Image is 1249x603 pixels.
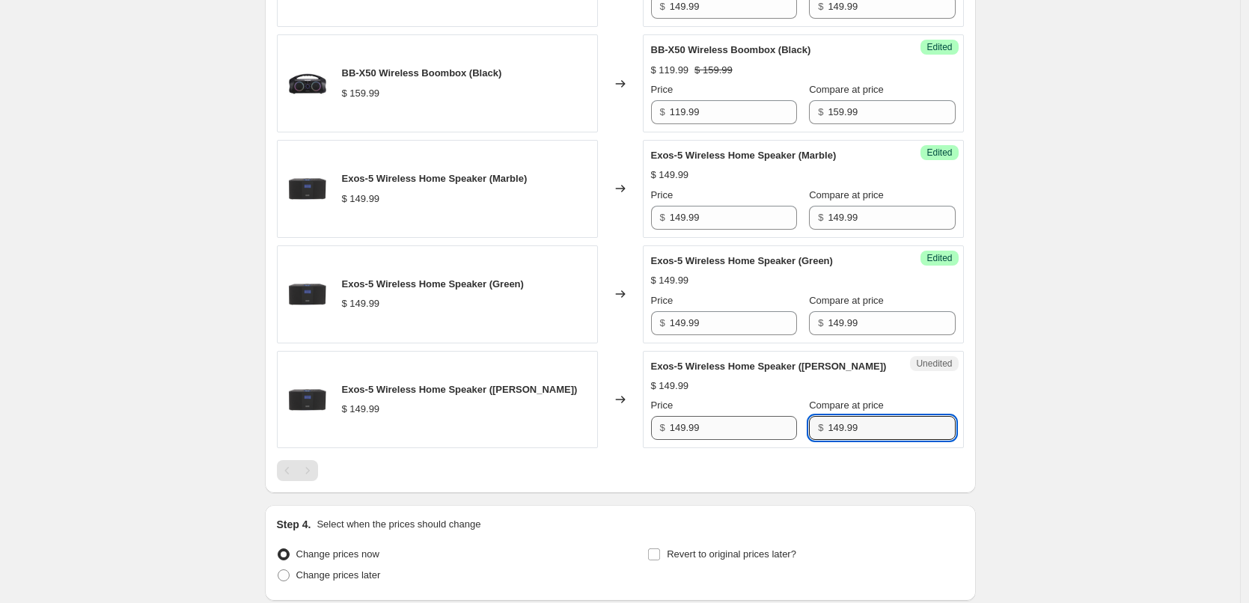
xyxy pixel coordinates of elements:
[818,212,823,223] span: $
[342,384,578,395] span: Exos-5 Wireless Home Speaker ([PERSON_NAME])
[342,173,528,184] span: Exos-5 Wireless Home Speaker (Marble)
[916,358,952,370] span: Unedited
[926,252,952,264] span: Edited
[818,422,823,433] span: $
[667,548,796,560] span: Revert to original prices later?
[285,272,330,316] img: AI6008-BLK-4_80x.png
[809,400,884,411] span: Compare at price
[651,361,887,372] span: Exos-5 Wireless Home Speaker ([PERSON_NAME])
[277,460,318,481] nav: Pagination
[660,1,665,12] span: $
[651,63,689,78] div: $ 119.99
[651,150,837,161] span: Exos-5 Wireless Home Speaker (Marble)
[342,67,502,79] span: BB-X50 Wireless Boombox (Black)
[809,84,884,95] span: Compare at price
[809,295,884,306] span: Compare at price
[651,189,674,201] span: Price
[651,84,674,95] span: Price
[296,569,381,581] span: Change prices later
[651,44,811,55] span: BB-X50 Wireless Boombox (Black)
[342,296,380,311] div: $ 149.99
[285,377,330,422] img: AI6008-BLK-4_80x.png
[342,192,380,206] div: $ 149.99
[818,317,823,328] span: $
[651,400,674,411] span: Price
[285,166,330,211] img: AI6008-BLK-4_80x.png
[296,548,379,560] span: Change prices now
[926,147,952,159] span: Edited
[818,106,823,117] span: $
[651,379,689,394] div: $ 149.99
[285,61,330,106] img: AI7002-BLK_80x.jpg
[342,86,380,101] div: $ 159.99
[660,212,665,223] span: $
[694,63,733,78] strike: $ 159.99
[809,189,884,201] span: Compare at price
[651,255,833,266] span: Exos-5 Wireless Home Speaker (Green)
[818,1,823,12] span: $
[277,517,311,532] h2: Step 4.
[317,517,480,532] p: Select when the prices should change
[926,41,952,53] span: Edited
[651,273,689,288] div: $ 149.99
[660,422,665,433] span: $
[660,106,665,117] span: $
[651,295,674,306] span: Price
[342,278,524,290] span: Exos-5 Wireless Home Speaker (Green)
[342,402,380,417] div: $ 149.99
[651,168,689,183] div: $ 149.99
[660,317,665,328] span: $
